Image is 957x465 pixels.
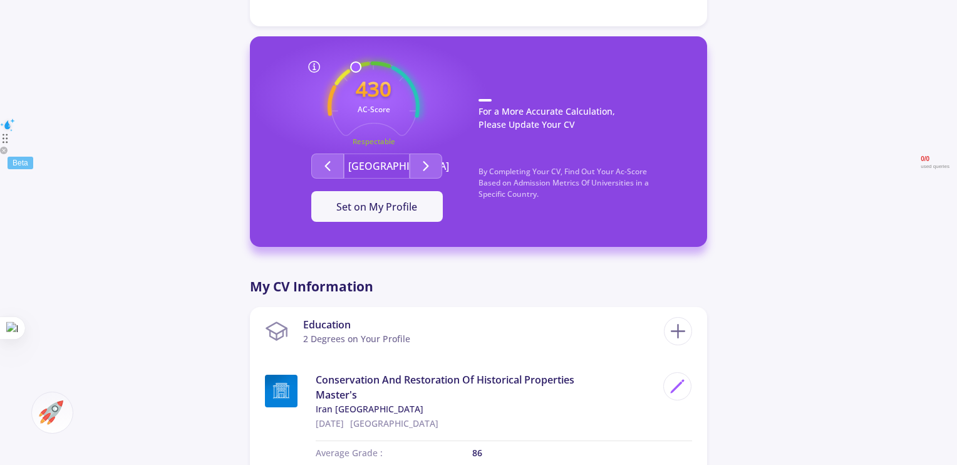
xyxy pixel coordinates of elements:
[316,417,344,429] span: [DATE]
[353,137,395,146] text: Respectable
[479,99,682,144] p: For a More Accurate Calculation, Please Update Your CV
[316,372,656,387] span: Conservation And Restoration Of Historical Properties
[350,417,438,429] span: [GEOGRAPHIC_DATA]
[303,332,410,345] div: 2 Degrees on Your Profile
[303,317,410,332] div: Education
[250,277,707,297] p: My CV Information
[39,400,63,425] img: ac-market
[316,446,472,459] p: Average Grade :
[316,402,656,415] span: Iran [GEOGRAPHIC_DATA]
[479,166,682,212] p: By Completing Your CV, Find Out Your Ac-Score Based on Admission Metrics Of Universities in a Spe...
[921,155,949,164] span: 0 / 0
[265,375,297,407] img: University.jpg
[336,200,417,214] span: Set on My Profile
[356,75,391,103] text: 430
[8,157,33,169] div: Beta
[311,191,443,222] button: Set on My Profile
[275,154,479,179] div: Second group
[316,387,656,402] span: Master's
[472,446,692,459] p: 86
[358,104,390,115] text: AC-Score
[921,164,949,170] span: used queries
[344,154,410,179] button: [GEOGRAPHIC_DATA]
